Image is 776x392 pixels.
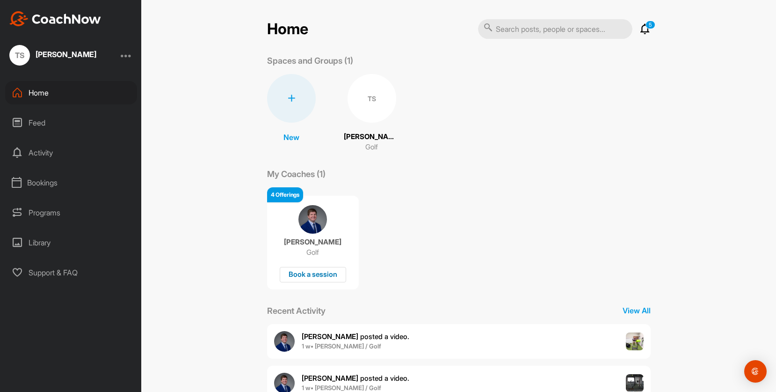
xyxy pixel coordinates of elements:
[302,384,381,392] b: 1 w • [PERSON_NAME] / Golf
[284,237,341,247] p: [PERSON_NAME]
[5,261,137,284] div: Support & FAQ
[5,201,137,224] div: Programs
[9,11,101,26] img: CoachNow
[267,168,326,180] p: My Coaches (1)
[302,342,381,350] b: 1 w • [PERSON_NAME] / Golf
[5,81,137,104] div: Home
[5,141,137,164] div: Activity
[267,187,303,202] div: 4 Offerings
[626,333,644,350] img: post image
[302,374,409,383] span: posted a video .
[302,332,358,341] b: [PERSON_NAME]
[280,267,346,282] div: Book a session
[5,231,137,254] div: Library
[744,360,767,383] div: Open Intercom Messenger
[267,20,308,38] h2: Home
[306,248,319,257] p: Golf
[5,171,137,194] div: Bookings
[267,304,326,317] p: Recent Activity
[302,374,358,383] b: [PERSON_NAME]
[365,142,378,153] p: Golf
[274,331,295,352] img: user avatar
[645,21,655,29] p: 5
[36,51,96,58] div: [PERSON_NAME]
[478,19,632,39] input: Search posts, people or spaces...
[623,305,651,316] p: View All
[348,74,396,123] div: TS
[267,54,353,67] p: Spaces and Groups (1)
[283,132,299,143] p: New
[9,45,30,66] div: TS
[344,132,400,142] p: [PERSON_NAME]
[5,111,137,134] div: Feed
[298,205,327,234] img: coach avatar
[302,332,409,341] span: posted a video .
[626,374,644,392] img: post image
[344,74,400,153] a: TS[PERSON_NAME]Golf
